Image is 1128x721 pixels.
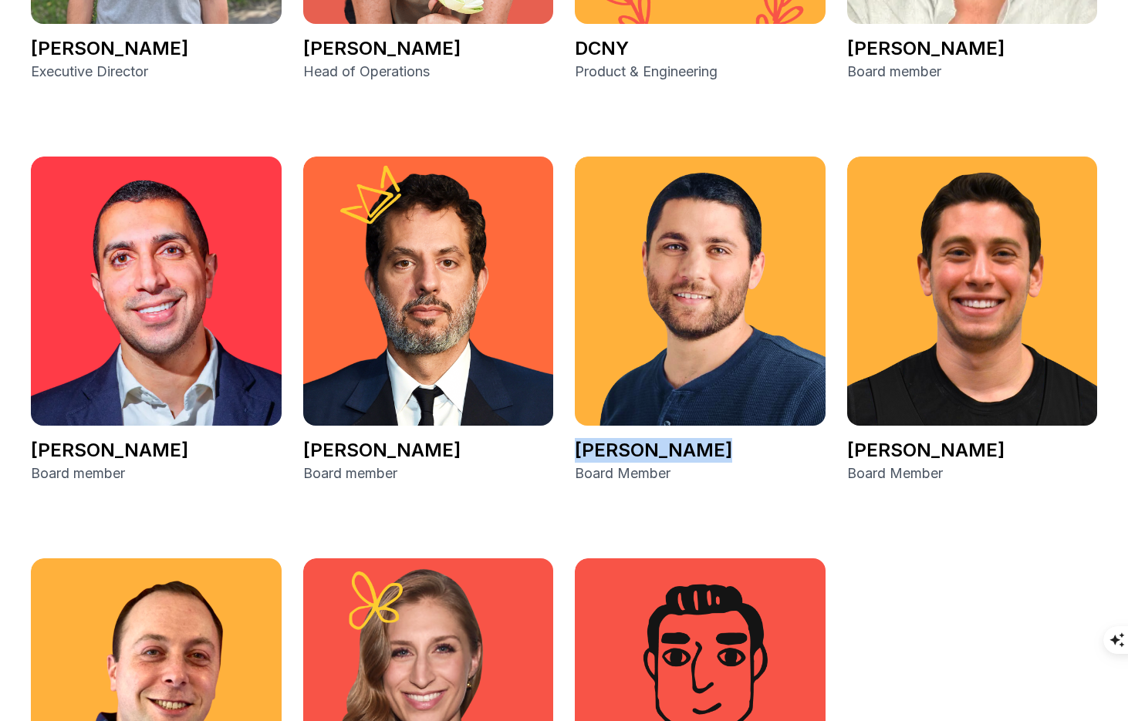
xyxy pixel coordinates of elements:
[31,61,282,83] p: Executive Director
[31,36,282,61] p: [PERSON_NAME]
[575,36,826,61] p: DCNY
[303,36,554,61] p: [PERSON_NAME]
[847,438,1098,463] p: [PERSON_NAME]
[575,463,826,484] p: Board Member
[31,463,282,484] p: Board member
[575,61,826,83] p: Product & Engineering
[303,438,554,463] p: [PERSON_NAME]
[847,157,1098,426] img: Joe Benun
[847,61,1098,83] p: Board member
[303,61,554,83] p: Head of Operations
[31,157,282,426] img: Sean Rad
[303,157,554,426] img: Guy Oseary
[847,36,1098,61] p: [PERSON_NAME]
[31,438,282,463] p: [PERSON_NAME]
[303,463,554,484] p: Board member
[847,463,1098,484] p: Board Member
[575,157,826,426] img: Ariel Sterman
[575,438,826,463] p: [PERSON_NAME]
